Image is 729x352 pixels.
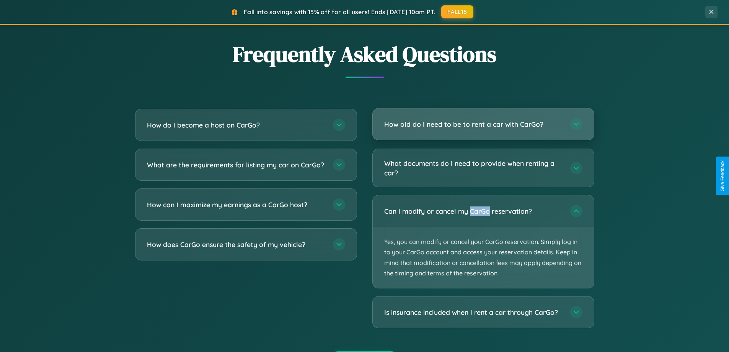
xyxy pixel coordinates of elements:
h3: How does CarGo ensure the safety of my vehicle? [147,240,325,249]
h2: Frequently Asked Questions [135,39,594,69]
h3: Is insurance included when I rent a car through CarGo? [384,308,563,317]
h3: Can I modify or cancel my CarGo reservation? [384,206,563,216]
button: FALL15 [441,5,473,18]
h3: How do I become a host on CarGo? [147,120,325,130]
h3: What are the requirements for listing my car on CarGo? [147,160,325,170]
span: Fall into savings with 15% off for all users! Ends [DATE] 10am PT. [244,8,435,16]
p: Yes, you can modify or cancel your CarGo reservation. Simply log in to your CarGo account and acc... [373,227,594,288]
h3: How old do I need to be to rent a car with CarGo? [384,120,563,129]
div: Give Feedback [720,160,725,192]
h3: How can I maximize my earnings as a CarGo host? [147,200,325,210]
h3: What documents do I need to provide when renting a car? [384,159,563,177]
